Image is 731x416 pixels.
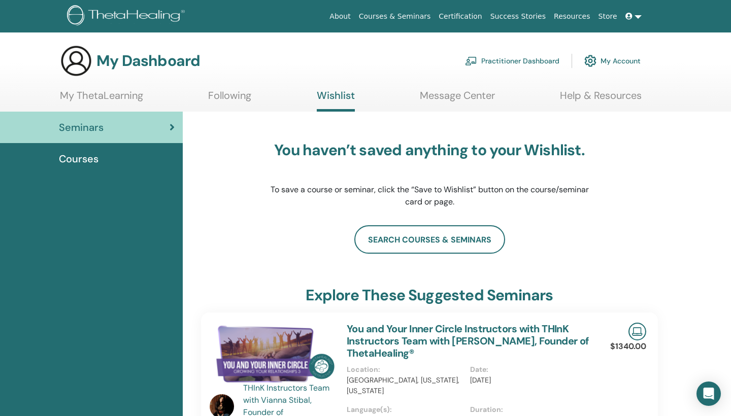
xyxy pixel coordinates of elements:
[584,52,596,70] img: cog.svg
[550,7,594,26] a: Resources
[470,404,587,415] p: Duration :
[347,322,589,360] a: You and Your Inner Circle Instructors with THInK Instructors Team with [PERSON_NAME], Founder of ...
[317,89,355,112] a: Wishlist
[325,7,354,26] a: About
[465,50,559,72] a: Practitioner Dashboard
[60,89,143,109] a: My ThetaLearning
[96,52,200,70] h3: My Dashboard
[210,323,335,385] img: You and Your Inner Circle Instructors
[60,45,92,77] img: generic-user-icon.jpg
[67,5,188,28] img: logo.png
[347,364,464,375] p: Location :
[208,89,251,109] a: Following
[347,404,464,415] p: Language(s) :
[270,141,589,159] h3: You haven’t saved anything to your Wishlist.
[594,7,621,26] a: Store
[470,364,587,375] p: Date :
[486,7,550,26] a: Success Stories
[59,151,98,166] span: Courses
[696,382,721,406] div: Open Intercom Messenger
[560,89,642,109] a: Help & Resources
[470,375,587,386] p: [DATE]
[584,50,641,72] a: My Account
[59,120,104,135] span: Seminars
[420,89,495,109] a: Message Center
[610,340,646,353] p: $1340.00
[354,225,505,254] a: search courses & seminars
[628,323,646,340] img: Live Online Seminar
[465,56,477,65] img: chalkboard-teacher.svg
[306,286,553,304] h3: explore these suggested seminars
[435,7,486,26] a: Certification
[347,375,464,396] p: [GEOGRAPHIC_DATA], [US_STATE], [US_STATE]
[355,7,435,26] a: Courses & Seminars
[270,184,589,208] p: To save a course or seminar, click the “Save to Wishlist” button on the course/seminar card or page.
